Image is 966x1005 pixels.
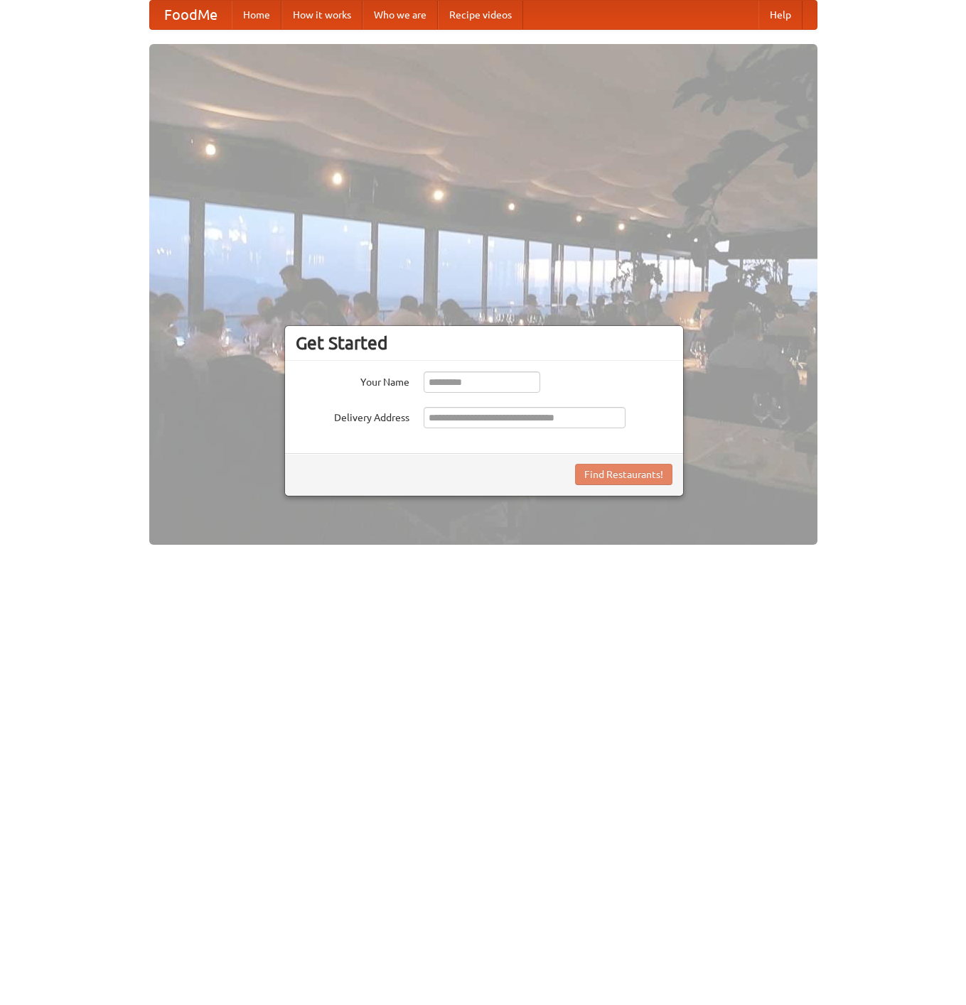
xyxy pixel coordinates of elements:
[758,1,803,29] a: Help
[296,407,409,425] label: Delivery Address
[296,332,672,354] h3: Get Started
[281,1,363,29] a: How it works
[150,1,232,29] a: FoodMe
[232,1,281,29] a: Home
[438,1,523,29] a: Recipe videos
[363,1,438,29] a: Who we are
[296,371,409,389] label: Your Name
[575,464,672,485] button: Find Restaurants!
